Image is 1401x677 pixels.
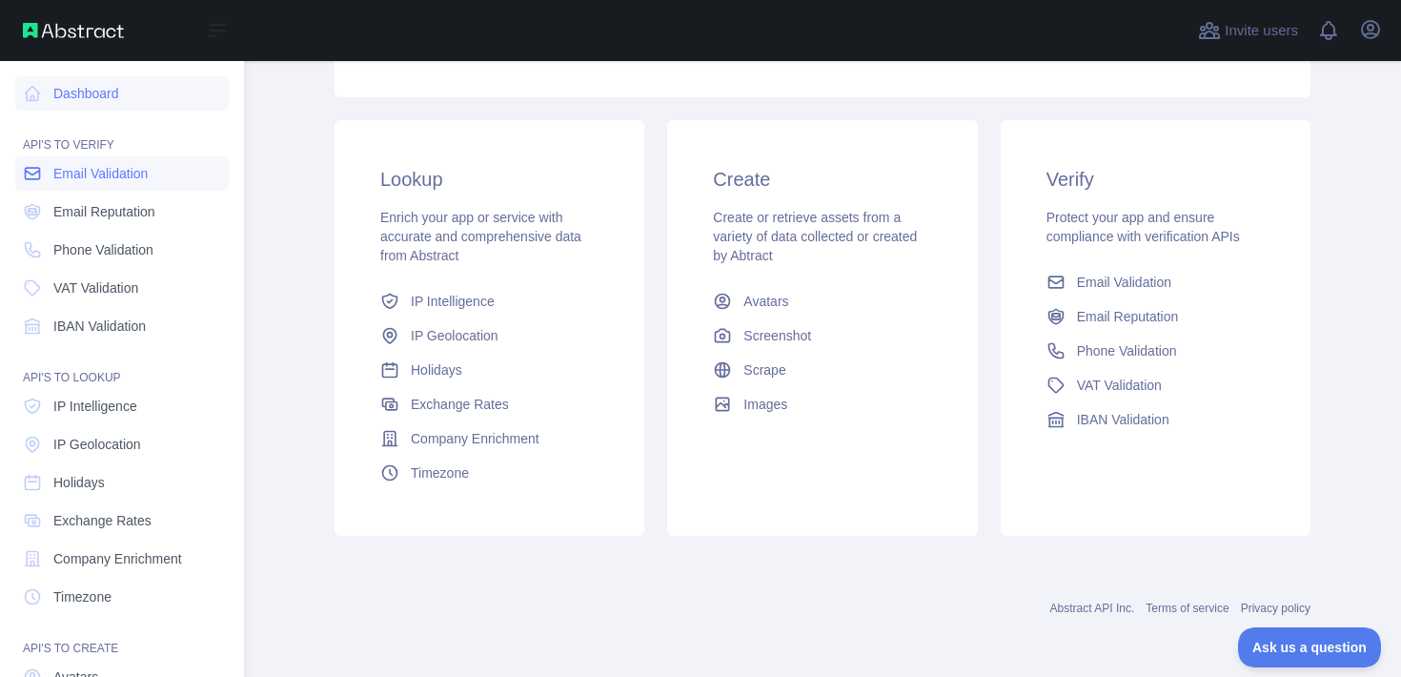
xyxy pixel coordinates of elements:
span: Exchange Rates [53,511,152,530]
div: API'S TO VERIFY [15,114,229,153]
span: Images [743,395,787,414]
span: Timezone [411,463,469,482]
a: Phone Validation [15,233,229,267]
a: Timezone [373,456,606,490]
span: Exchange Rates [411,395,509,414]
a: IP Intelligence [15,389,229,423]
a: Avatars [705,284,939,318]
h3: Create [713,166,931,193]
a: Scrape [705,353,939,387]
span: VAT Validation [1077,376,1162,395]
span: VAT Validation [53,278,138,297]
a: IBAN Validation [15,309,229,343]
a: Terms of service [1146,602,1228,615]
a: IP Intelligence [373,284,606,318]
span: IP Geolocation [53,435,141,454]
a: Email Reputation [1039,299,1272,334]
a: Screenshot [705,318,939,353]
a: VAT Validation [1039,368,1272,402]
span: Invite users [1225,20,1298,42]
a: Holidays [373,353,606,387]
span: IBAN Validation [53,317,146,336]
span: Company Enrichment [411,429,539,448]
span: IP Intelligence [53,397,137,416]
span: Holidays [411,360,462,380]
a: Company Enrichment [373,421,606,456]
a: Images [705,387,939,421]
button: Invite users [1194,15,1302,46]
a: Company Enrichment [15,542,229,576]
span: IBAN Validation [1077,410,1169,429]
a: Exchange Rates [373,387,606,421]
span: Email Reputation [53,202,155,221]
a: Privacy policy [1241,602,1310,615]
span: IP Geolocation [411,326,498,345]
span: Protect your app and ensure compliance with verification APIs [1046,210,1240,244]
a: Dashboard [15,76,229,111]
h3: Lookup [380,166,599,193]
iframe: Toggle Customer Support [1238,627,1382,667]
span: Enrich your app or service with accurate and comprehensive data from Abstract [380,210,581,263]
span: Screenshot [743,326,811,345]
a: IP Geolocation [373,318,606,353]
a: Timezone [15,580,229,614]
span: Scrape [743,360,785,380]
a: IP Geolocation [15,427,229,462]
a: Phone Validation [1039,334,1272,368]
span: Phone Validation [1077,341,1177,360]
a: Email Validation [15,156,229,191]
span: Phone Validation [53,240,153,259]
span: Email Validation [1077,273,1171,292]
a: Holidays [15,465,229,500]
div: API'S TO LOOKUP [15,347,229,385]
a: VAT Validation [15,271,229,305]
h3: Verify [1046,166,1265,193]
span: Email Reputation [1077,307,1179,326]
span: Holidays [53,473,105,492]
span: IP Intelligence [411,292,495,311]
a: Email Validation [1039,265,1272,299]
span: Create or retrieve assets from a variety of data collected or created by Abtract [713,210,917,263]
div: API'S TO CREATE [15,618,229,656]
a: Exchange Rates [15,503,229,538]
a: Abstract API Inc. [1050,602,1135,615]
span: Timezone [53,587,112,606]
a: Email Reputation [15,195,229,229]
span: Avatars [743,292,788,311]
span: Email Validation [53,164,148,183]
span: Company Enrichment [53,549,182,568]
img: Abstract API [23,23,124,38]
a: IBAN Validation [1039,402,1272,437]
